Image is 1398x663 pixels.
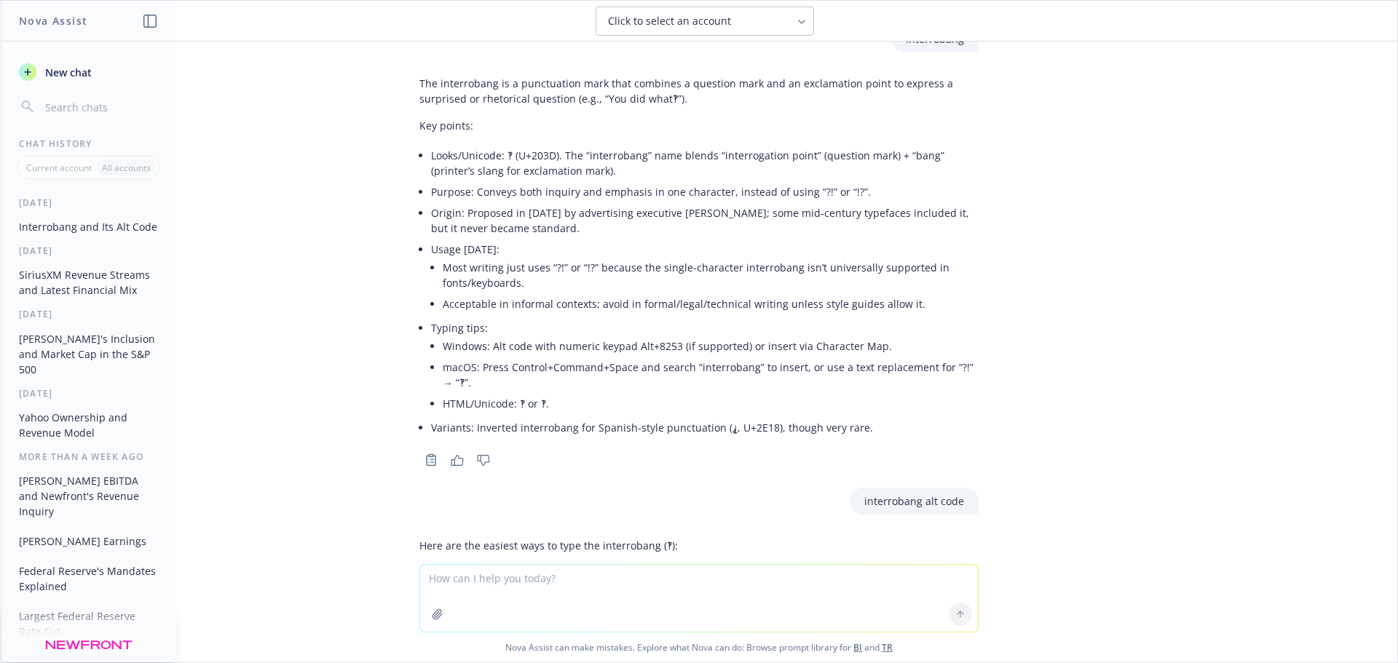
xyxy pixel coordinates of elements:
[1,387,175,400] div: [DATE]
[13,327,164,381] button: [PERSON_NAME]'s Inclusion and Market Cap in the S&P 500
[13,215,164,239] button: Interrobang and Its Alt Code
[13,469,164,523] button: [PERSON_NAME] EBITDA and Newfront's Revenue Inquiry
[7,632,1391,662] span: Nova Assist can make mistakes. Explore what Nova can do: Browse prompt library for and
[1,245,175,257] div: [DATE]
[42,65,92,80] span: New chat
[419,118,979,133] p: Key points:
[431,181,979,202] li: Purpose: Conveys both inquiry and emphasis in one character, instead of using “?!” or “!?”.
[431,202,979,239] li: Origin: Proposed in [DATE] by advertising executive [PERSON_NAME]; some mid‑century typefaces inc...
[13,59,164,85] button: New chat
[596,7,814,36] button: Click to select an account
[431,317,979,417] li: Typing tips:
[1,450,175,463] div: More than a week ago
[882,641,893,654] a: TR
[431,239,979,317] li: Usage [DATE]:
[13,263,164,302] button: SiriusXM Revenue Streams and Latest Financial Mix
[26,162,92,174] p: Current account
[42,97,158,117] input: Search chats
[13,405,164,445] button: Yahoo Ownership and Revenue Model
[419,76,979,106] p: The interrobang is a punctuation mark that combines a question mark and an exclamation point to e...
[431,417,979,438] li: Variants: Inverted interrobang for Spanish-style punctuation (⸘, U+2E18), though very rare.
[424,453,438,467] svg: Copy to clipboard
[864,493,964,509] p: interrobang alt code
[13,529,164,553] button: [PERSON_NAME] Earnings
[1,138,175,150] div: Chat History
[19,13,87,28] h1: Nova Assist
[443,257,979,293] li: Most writing just uses “?!” or “!?” because the single-character interrobang isn’t universally su...
[431,145,979,181] li: Looks/Unicode: ‽ (U+203D). The “interrobang” name blends “interrogation point” (question mark) + ...
[443,293,979,314] li: Acceptable in informal contexts; avoid in formal/legal/technical writing unless style guides allo...
[1,308,175,320] div: [DATE]
[608,14,731,28] span: Click to select an account
[443,393,979,414] li: HTML/Unicode: ‽ or ‽.
[13,604,164,643] button: Largest Federal Reserve Rate Cut
[853,641,862,654] a: BI
[443,357,979,393] li: macOS: Press Control+Command+Space and search “interrobang” to insert, or use a text replacement ...
[472,450,495,470] button: Thumbs down
[419,538,979,553] p: Here are the easiest ways to type the interrobang (‽):
[1,196,175,209] div: [DATE]
[443,336,979,357] li: Windows: Alt code with numeric keypad Alt+8253 (if supported) or insert via Character Map.
[13,559,164,598] button: Federal Reserve's Mandates Explained
[102,162,151,174] p: All accounts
